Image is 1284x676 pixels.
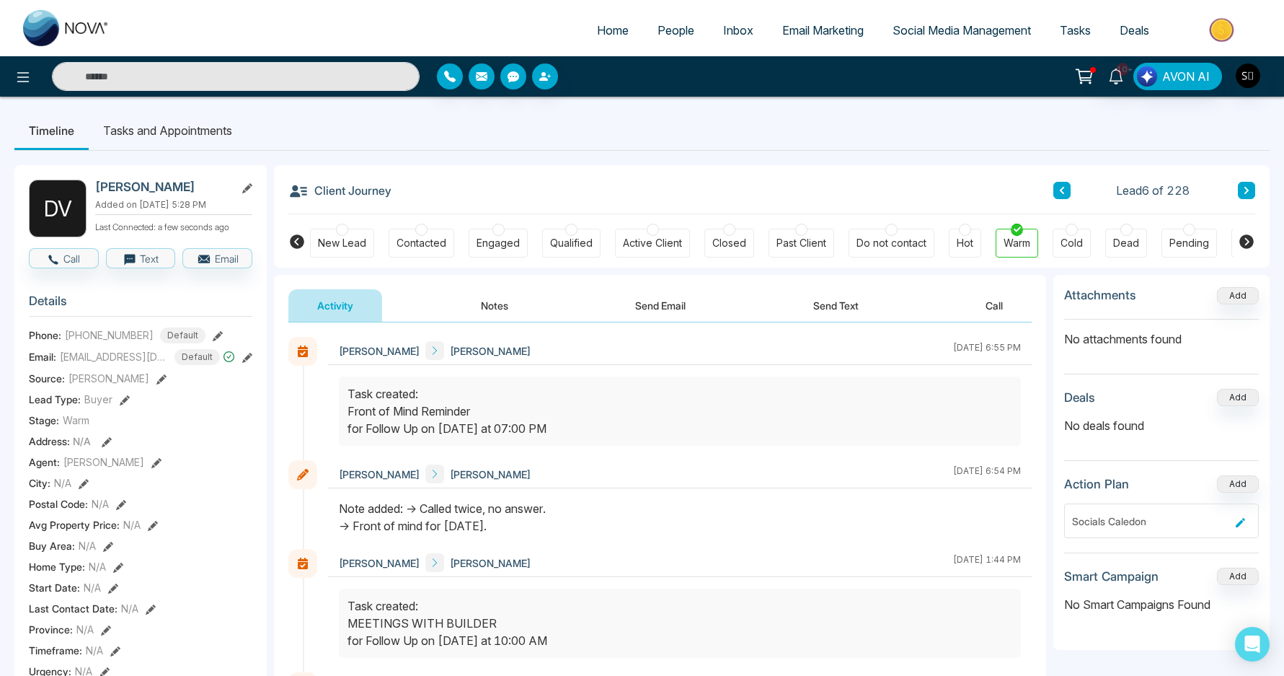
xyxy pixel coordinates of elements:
[29,455,60,470] span: Agent:
[878,17,1045,44] a: Social Media Management
[288,180,391,201] h3: Client Journey
[29,294,252,316] h3: Details
[29,496,88,512] span: Postal Code :
[1060,23,1091,38] span: Tasks
[957,289,1032,322] button: Call
[658,23,694,38] span: People
[893,23,1031,38] span: Social Media Management
[29,622,73,637] span: Province :
[1045,17,1105,44] a: Tasks
[1169,236,1209,250] div: Pending
[1061,236,1083,250] div: Cold
[452,289,537,322] button: Notes
[1064,320,1259,348] p: No attachments found
[29,349,56,364] span: Email:
[84,580,101,595] span: N/A
[1064,569,1159,584] h3: Smart Campaign
[953,465,1021,483] div: [DATE] 6:54 PM
[63,413,89,428] span: Warm
[776,236,826,250] div: Past Client
[29,180,87,237] div: D V
[29,328,61,343] span: Phone:
[1217,289,1259,301] span: Add
[54,475,71,491] span: N/A
[1217,568,1259,585] button: Add
[29,434,91,449] span: Address:
[29,413,59,428] span: Stage:
[450,343,531,359] span: [PERSON_NAME]
[1217,287,1259,304] button: Add
[1137,66,1157,87] img: Lead Flow
[89,559,106,574] span: N/A
[14,111,89,150] li: Timeline
[723,23,753,38] span: Inbox
[23,10,110,46] img: Nova CRM Logo
[397,236,446,250] div: Contacted
[288,289,382,322] button: Activity
[339,343,420,359] span: [PERSON_NAME]
[450,467,531,482] span: [PERSON_NAME]
[1217,389,1259,406] button: Add
[583,17,643,44] a: Home
[29,248,99,268] button: Call
[643,17,709,44] a: People
[121,601,138,616] span: N/A
[60,349,168,364] span: [EMAIL_ADDRESS][DOMAIN_NAME]
[84,392,112,407] span: Buyer
[606,289,714,322] button: Send Email
[160,328,205,343] span: Default
[29,371,65,386] span: Source:
[712,236,746,250] div: Closed
[95,218,252,234] p: Last Connected: a few seconds ago
[957,236,973,250] div: Hot
[95,198,252,211] p: Added on [DATE] 5:28 PM
[29,643,82,658] span: Timeframe :
[1162,68,1210,85] span: AVON AI
[29,559,85,574] span: Home Type :
[182,248,252,268] button: Email
[1217,475,1259,493] button: Add
[1116,182,1190,199] span: Lead 6 of 228
[768,17,878,44] a: Email Marketing
[1105,17,1164,44] a: Deals
[1171,14,1275,46] img: Market-place.gif
[79,538,96,553] span: N/A
[953,553,1021,572] div: [DATE] 1:44 PM
[339,467,420,482] span: [PERSON_NAME]
[106,248,176,268] button: Text
[1235,627,1270,662] div: Open Intercom Messenger
[1120,23,1149,38] span: Deals
[89,111,247,150] li: Tasks and Appointments
[29,392,81,407] span: Lead Type:
[1099,63,1133,88] a: 10+
[709,17,768,44] a: Inbox
[450,556,531,571] span: [PERSON_NAME]
[1064,596,1259,613] p: No Smart Campaigns Found
[73,435,91,447] span: N/A
[29,580,80,595] span: Start Date :
[318,236,366,250] div: New Lead
[68,371,149,386] span: [PERSON_NAME]
[953,341,1021,360] div: [DATE] 6:55 PM
[1064,477,1129,491] h3: Action Plan
[76,622,94,637] span: N/A
[339,556,420,571] span: [PERSON_NAME]
[123,517,141,532] span: N/A
[65,328,154,343] span: [PHONE_NUMBER]
[86,643,103,658] span: N/A
[856,236,926,250] div: Do not contact
[92,496,109,512] span: N/A
[29,538,75,553] span: Buy Area :
[95,180,229,194] h2: [PERSON_NAME]
[784,289,887,322] button: Send Text
[1064,288,1136,302] h3: Attachments
[29,475,50,491] span: City :
[29,601,118,616] span: Last Contact Date :
[1113,236,1139,250] div: Dead
[29,517,120,532] span: Avg Property Price :
[477,236,520,250] div: Engaged
[63,455,144,470] span: [PERSON_NAME]
[1133,63,1222,90] button: AVON AI
[174,349,220,365] span: Default
[1004,236,1030,250] div: Warm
